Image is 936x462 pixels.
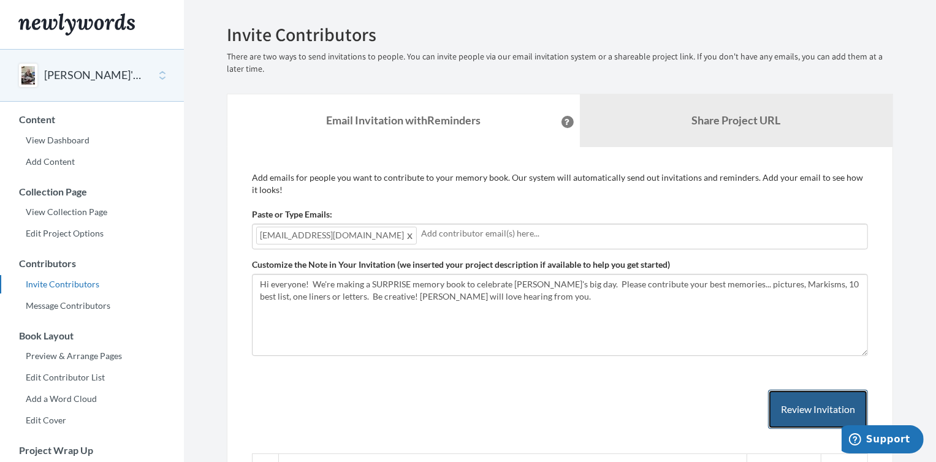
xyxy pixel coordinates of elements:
h3: Contributors [1,258,184,269]
strong: Email Invitation with Reminders [326,113,481,127]
h3: Content [1,114,184,125]
img: Newlywords logo [18,13,135,36]
label: Customize the Note in Your Invitation (we inserted your project description if available to help ... [252,259,670,271]
button: [PERSON_NAME]'s 33 year Retirement [44,67,143,83]
h2: Invite Contributors [227,25,893,45]
textarea: Hi everyone! We're making a SURPRISE memory book to celebrate [PERSON_NAME]'s big day. Please con... [252,274,868,356]
h3: Collection Page [1,186,184,197]
h3: Project Wrap Up [1,445,184,456]
b: Share Project URL [691,113,780,127]
input: Add contributor email(s) here... [421,227,864,240]
iframe: Opens a widget where you can chat to one of our agents [842,425,924,456]
p: There are two ways to send invitations to people. You can invite people via our email invitation ... [227,51,893,75]
p: Add emails for people you want to contribute to your memory book. Our system will automatically s... [252,172,868,196]
h3: Book Layout [1,330,184,341]
label: Paste or Type Emails: [252,208,332,221]
button: Review Invitation [768,390,868,430]
span: [EMAIL_ADDRESS][DOMAIN_NAME] [256,227,417,244]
